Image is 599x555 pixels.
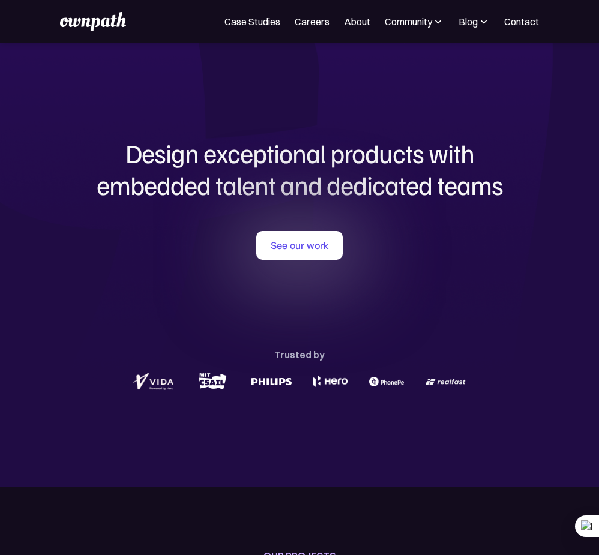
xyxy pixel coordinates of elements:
div: Community [385,14,432,29]
h1: Design exceptional products with embedded talent and dedicated teams [11,137,588,201]
div: Community [385,14,444,29]
a: Contact [504,14,539,29]
a: Case Studies [224,14,280,29]
div: Trusted by [274,346,325,363]
a: About [344,14,370,29]
div: Blog [459,14,490,29]
a: See our work [256,231,343,260]
div: Blog [459,14,478,29]
a: Careers [295,14,330,29]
